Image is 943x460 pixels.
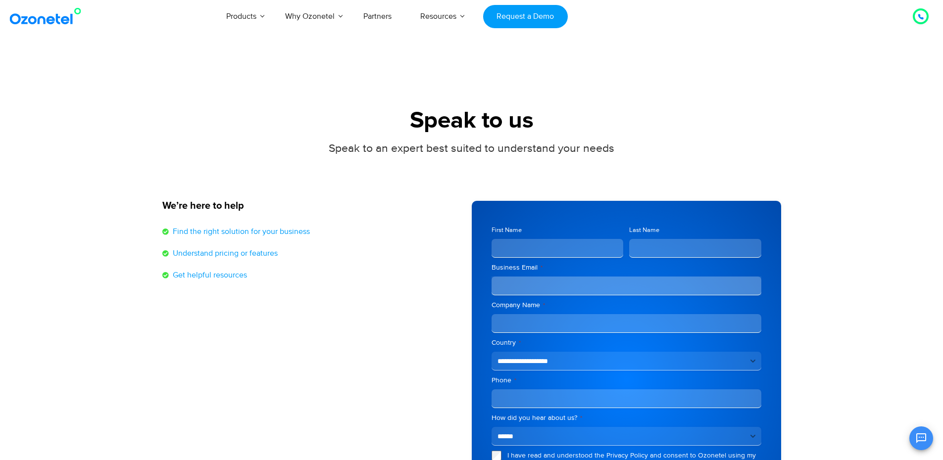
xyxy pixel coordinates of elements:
[492,300,761,310] label: Company Name
[170,226,310,237] span: Find the right solution for your business
[329,141,614,155] span: Speak to an expert best suited to understand your needs
[629,226,761,235] label: Last Name
[162,201,462,211] h5: We’re here to help
[492,263,761,273] label: Business Email
[170,269,247,281] span: Get helpful resources
[909,426,933,450] button: Open chat
[492,413,761,423] label: How did you hear about us?
[492,375,761,385] label: Phone
[483,5,568,28] a: Request a Demo
[492,338,761,348] label: Country
[162,107,781,135] h1: Speak to us
[170,247,278,259] span: Understand pricing or features
[492,226,624,235] label: First Name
